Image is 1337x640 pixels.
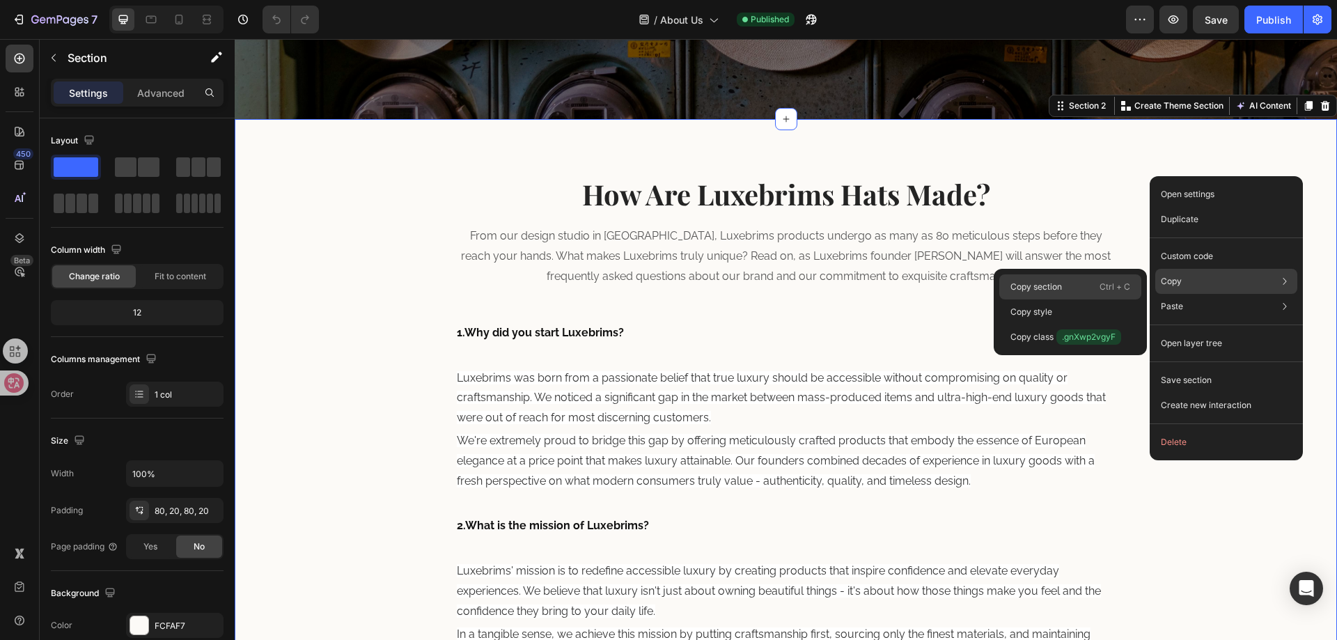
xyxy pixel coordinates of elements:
[1161,300,1183,313] p: Paste
[137,86,185,100] p: Advanced
[69,86,108,100] p: Settings
[13,148,33,159] div: 450
[1244,6,1303,33] button: Publish
[69,270,120,283] span: Change ratio
[155,505,220,517] div: 80, 20, 80, 20
[1161,398,1251,412] p: Create new interaction
[155,620,220,632] div: FCFAF7
[751,13,789,26] span: Published
[51,350,159,369] div: Columns management
[6,6,104,33] button: 7
[51,241,125,260] div: Column width
[660,13,703,27] span: About Us
[1193,6,1239,33] button: Save
[1161,374,1212,387] p: Save section
[1205,14,1228,26] span: Save
[51,432,88,451] div: Size
[51,467,74,480] div: Width
[1290,572,1323,605] div: Open Intercom Messenger
[127,461,223,486] input: Auto
[1161,275,1182,288] p: Copy
[54,303,221,322] div: 12
[155,270,206,283] span: Fit to content
[1056,329,1121,345] span: .gnXwp2vgyF
[1161,188,1214,201] p: Open settings
[831,61,874,73] div: Section 2
[51,584,118,603] div: Background
[51,540,118,553] div: Page padding
[998,58,1059,75] button: AI Content
[1010,306,1052,318] p: Copy style
[1010,329,1121,345] p: Copy class
[68,49,182,66] p: Section
[1010,281,1062,293] p: Copy section
[1161,250,1213,263] p: Custom code
[1155,430,1297,455] button: Delete
[10,255,33,266] div: Beta
[51,504,83,517] div: Padding
[91,11,97,28] p: 7
[900,61,989,73] p: Create Theme Section
[263,6,319,33] div: Undo/Redo
[1161,213,1198,226] p: Duplicate
[654,13,657,27] span: /
[51,132,97,150] div: Layout
[1100,280,1130,294] p: Ctrl + C
[155,389,220,401] div: 1 col
[1256,13,1291,27] div: Publish
[194,540,205,553] span: No
[1161,337,1222,350] p: Open layer tree
[143,540,157,553] span: Yes
[51,388,74,400] div: Order
[51,619,72,632] div: Color
[235,39,1337,640] iframe: Design area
